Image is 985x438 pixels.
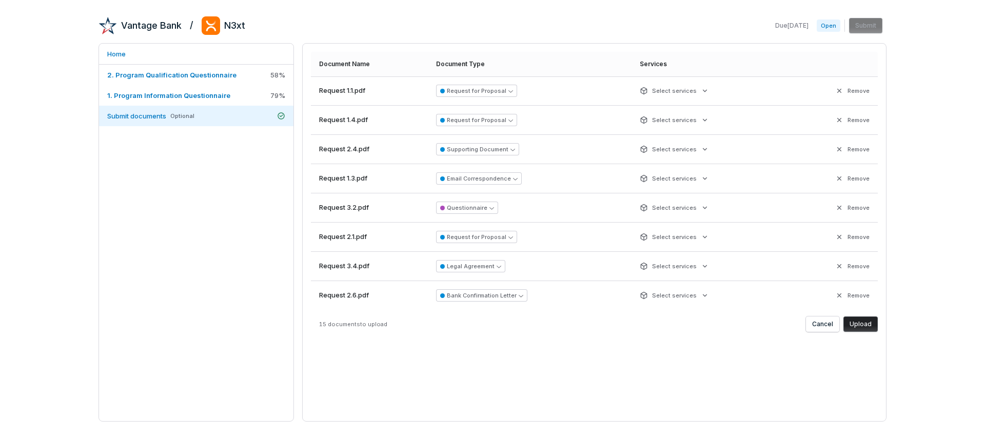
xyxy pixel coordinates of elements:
[436,289,527,302] button: Bank Confirmation Letter
[775,22,809,30] span: Due [DATE]
[637,111,712,129] button: Select services
[319,86,365,96] span: Request 1.1.pdf
[817,19,840,32] span: Open
[319,261,369,271] span: Request 3.4.pdf
[319,232,367,242] span: Request 2.1.pdf
[637,257,712,275] button: Select services
[832,286,873,305] button: Remove
[319,290,369,301] span: Request 2.6.pdf
[832,257,873,275] button: Remove
[121,19,182,32] h2: Vantage Bank
[832,82,873,100] button: Remove
[319,144,369,154] span: Request 2.4.pdf
[319,321,387,328] span: 15 documents to upload
[270,91,285,100] span: 79 %
[107,112,166,120] span: Submit documents
[436,114,517,126] button: Request for Proposal
[107,71,237,79] span: 2. Program Qualification Questionnaire
[832,198,873,217] button: Remove
[436,260,505,272] button: Legal Agreement
[99,85,293,106] a: 1. Program Information Questionnaire79%
[637,286,712,305] button: Select services
[430,52,634,76] th: Document Type
[436,143,519,155] button: Supporting Document
[224,19,245,32] h2: N3xt
[832,228,873,246] button: Remove
[99,106,293,126] a: Submit documentsOptional
[832,111,873,129] button: Remove
[637,169,712,188] button: Select services
[806,316,839,332] button: Cancel
[319,115,368,125] span: Request 1.4.pdf
[107,91,230,99] span: 1. Program Information Questionnaire
[99,44,293,64] a: Home
[99,65,293,85] a: 2. Program Qualification Questionnaire58%
[436,172,522,185] button: Email Correspondence
[436,231,517,243] button: Request for Proposal
[843,316,878,332] button: Upload
[637,140,712,158] button: Select services
[637,228,712,246] button: Select services
[319,203,369,213] span: Request 3.2.pdf
[436,202,498,214] button: Questionnaire
[190,16,193,32] h2: /
[832,140,873,158] button: Remove
[436,85,517,97] button: Request for Proposal
[637,198,712,217] button: Select services
[311,52,430,76] th: Document Name
[170,112,194,120] span: Optional
[637,82,712,100] button: Select services
[832,169,873,188] button: Remove
[319,173,367,184] span: Request 1.3.pdf
[270,70,285,79] span: 58 %
[634,52,783,76] th: Services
